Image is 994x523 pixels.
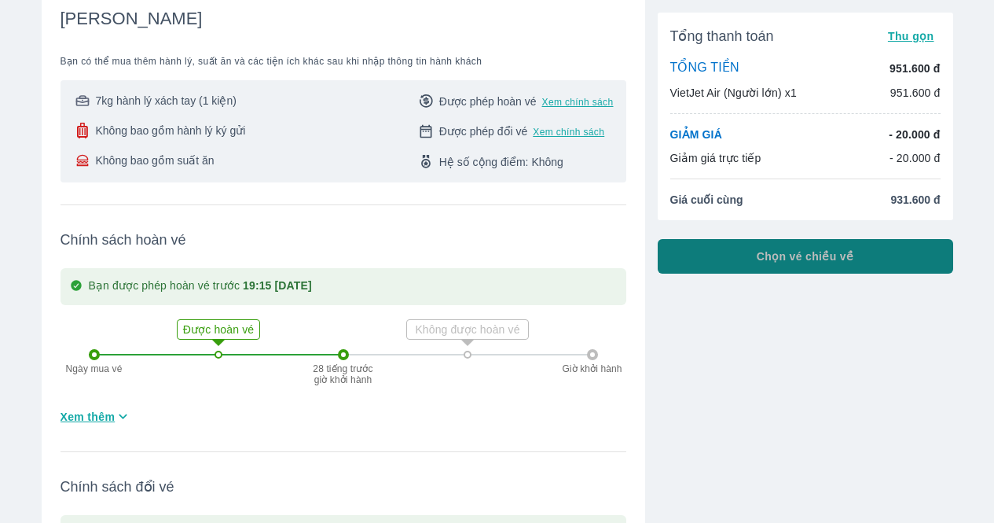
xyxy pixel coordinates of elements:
p: - 20.000 đ [889,127,940,142]
span: Hệ số cộng điểm: Không [439,154,563,170]
p: Không được hoàn vé [409,322,526,337]
p: Giảm giá trực tiếp [670,150,761,166]
span: Không bao gồm hành lý ký gửi [96,123,246,138]
span: Chọn vé chiều về [757,249,854,264]
button: Xem chính sách [542,96,614,109]
span: Tổng thanh toán [670,27,774,46]
p: Ngày mua vé [59,363,130,374]
span: Giá cuối cùng [670,192,743,208]
span: Xem thêm [61,409,116,425]
button: Thu gọn [882,25,941,47]
span: [PERSON_NAME] [61,8,203,30]
p: GIẢM GIÁ [670,127,722,142]
button: Chọn vé chiều về [658,239,953,274]
span: Chính sách hoàn vé [61,230,626,249]
strong: 19:15 [DATE] [243,279,312,292]
p: Giờ khởi hành [557,363,628,374]
span: Không bao gồm suất ăn [96,153,215,168]
p: TỔNG TIỀN [670,60,739,77]
button: Xem chính sách [533,126,604,138]
p: 28 tiếng trước giờ khởi hành [312,363,375,385]
span: Được phép đổi vé [439,123,528,139]
p: Được hoàn vé [179,322,258,337]
p: 951.600 đ [889,61,940,76]
span: Được phép hoàn vé [439,94,537,109]
p: - 20.000 đ [889,150,941,166]
p: VietJet Air (Người lớn) x1 [670,85,797,101]
span: Thu gọn [888,30,934,42]
span: 931.600 đ [890,192,940,208]
span: Chính sách đổi vé [61,477,626,496]
span: Bạn có thể mua thêm hành lý, suất ăn và các tiện ích khác sau khi nhập thông tin hành khách [61,55,626,68]
button: Xem thêm [54,403,138,429]
p: Bạn được phép hoàn vé trước [89,278,312,296]
p: 951.600 đ [890,85,941,101]
span: 7kg hành lý xách tay (1 kiện) [96,93,237,109]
